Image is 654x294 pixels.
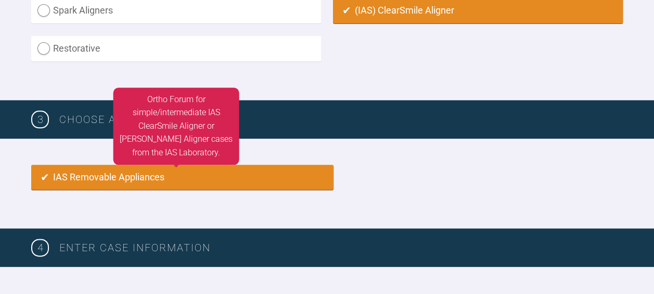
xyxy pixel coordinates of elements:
label: Restorative [31,36,321,62]
span: 3 [31,111,49,128]
h3: Choose a board [59,111,623,128]
h3: Enter case information [59,239,623,256]
span: 4 [31,239,49,256]
label: IAS Removable Appliances [31,165,334,190]
div: Ortho Forum for simple/intermediate IAS ClearSmile Aligner or [PERSON_NAME] Aligner cases from th... [113,88,239,165]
